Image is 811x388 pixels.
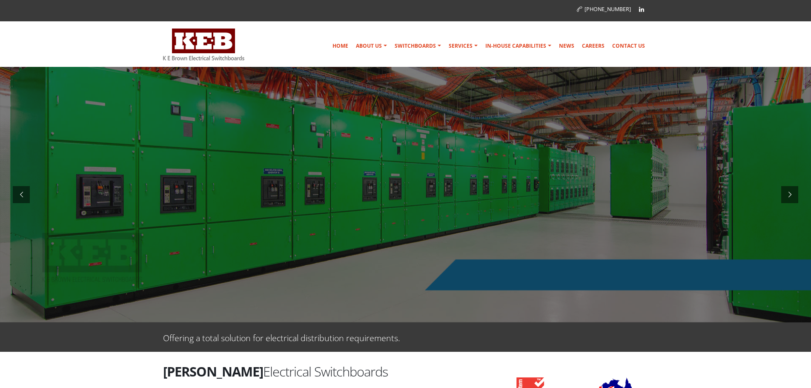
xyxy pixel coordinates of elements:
[579,37,608,55] a: Careers
[609,37,648,55] a: Contact Us
[163,362,482,380] h2: Electrical Switchboards
[635,3,648,16] a: Linkedin
[445,37,481,55] a: Services
[556,37,578,55] a: News
[352,37,390,55] a: About Us
[163,362,263,380] strong: [PERSON_NAME]
[391,37,444,55] a: Switchboards
[163,331,400,343] p: Offering a total solution for electrical distribution requirements.
[163,29,244,60] img: K E Brown Electrical Switchboards
[577,6,631,13] a: [PHONE_NUMBER]
[482,37,555,55] a: In-house Capabilities
[329,37,352,55] a: Home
